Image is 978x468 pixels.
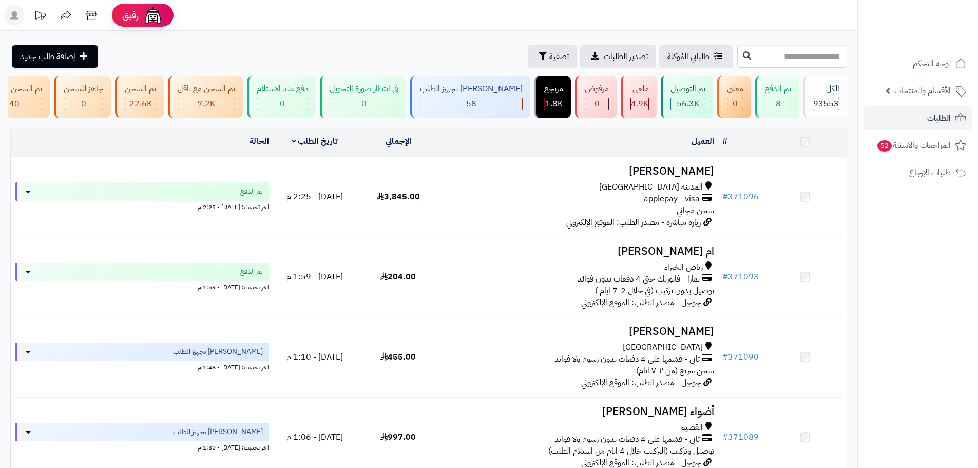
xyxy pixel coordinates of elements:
div: ملغي [630,83,649,95]
span: 3,845.00 [377,191,420,203]
span: توصيل بدون تركيب (في خلال 2-7 ايام ) [595,285,714,297]
span: 7.2K [198,98,215,110]
span: زيارة مباشرة - مصدر الطلب: الموقع الإلكتروني [566,216,701,229]
span: رياض الخبراء [664,261,703,273]
span: لوحة التحكم [913,57,951,71]
div: معلق [727,83,743,95]
span: الأقسام والمنتجات [894,84,951,98]
span: 340 [4,98,20,110]
span: جوجل - مصدر الطلب: الموقع الإلكتروني [581,377,701,389]
span: 93553 [813,98,839,110]
div: 0 [64,98,103,110]
div: 56291 [671,98,705,110]
span: 58 [466,98,476,110]
span: [PERSON_NAME] تجهيز الطلب [173,347,263,357]
div: دفع عند الاستلام [257,83,308,95]
a: الطلبات [864,106,972,130]
div: اخر تحديث: [DATE] - 2:25 م [15,201,269,212]
span: الطلبات [927,111,951,125]
span: تابي - قسّمها على 4 دفعات بدون رسوم ولا فوائد [554,434,700,445]
a: الحالة [250,135,269,147]
a: #371096 [722,191,759,203]
span: [DATE] - 2:25 م [286,191,343,203]
a: الكل93553 [801,76,849,118]
div: 0 [257,98,308,110]
a: إضافة طلب جديد [12,45,98,68]
a: لوحة التحكم [864,51,972,76]
a: تم الدفع 8 [753,76,801,118]
a: تم الشحن 22.6K [113,76,166,118]
div: مرفوض [585,83,609,95]
span: المراجعات والأسئلة [876,138,951,153]
a: تصدير الطلبات [580,45,656,68]
a: طلبات الإرجاع [864,160,972,185]
a: تحديثات المنصة [27,5,53,28]
div: جاهز للشحن [64,83,103,95]
div: 0 [330,98,398,110]
span: تم الدفع [240,186,263,197]
a: تاريخ الطلب [292,135,338,147]
a: مرتجع 1.8K [532,76,573,118]
span: المدينة [GEOGRAPHIC_DATA] [599,181,703,193]
span: 0 [361,98,367,110]
img: logo-2.png [908,28,968,49]
span: 56.3K [677,98,699,110]
span: 997.00 [380,431,416,443]
div: مرتجع [544,83,563,95]
span: [DATE] - 1:10 م [286,351,343,363]
span: [GEOGRAPHIC_DATA] [623,342,703,353]
a: [PERSON_NAME] تجهيز الطلب 58 [408,76,532,118]
span: طلباتي المُوكلة [667,50,709,63]
h3: أضواء [PERSON_NAME] [444,406,714,418]
span: # [722,191,728,203]
span: 0 [733,98,738,110]
span: جوجل - مصدر الطلب: الموقع الإلكتروني [581,296,701,309]
a: ملغي 4.9K [619,76,659,118]
span: [PERSON_NAME] تجهيز الطلب [173,427,263,437]
a: #371090 [722,351,759,363]
span: 455.00 [380,351,416,363]
a: # [722,135,727,147]
span: 4.9K [631,98,648,110]
img: ai-face.png [143,5,163,26]
h3: ام [PERSON_NAME] [444,246,714,257]
a: #371093 [722,271,759,283]
span: تم الدفع [240,267,263,277]
span: 0 [280,98,285,110]
div: 58 [420,98,522,110]
span: 0 [595,98,600,110]
span: 52 [877,140,892,152]
a: الإجمالي [386,135,411,147]
span: القصيم [680,422,703,434]
span: # [722,351,728,363]
div: تم التوصيل [670,83,705,95]
div: 4944 [631,98,648,110]
span: شحن مجاني [677,204,714,217]
span: 22.6K [129,98,152,110]
button: تصفية [528,45,577,68]
span: رفيق [122,9,139,22]
div: تم الشحن [125,83,156,95]
span: 204.00 [380,271,416,283]
a: معلق 0 [715,76,753,118]
a: تم الشحن مع ناقل 7.2K [166,76,245,118]
span: تابي - قسّمها على 4 دفعات بدون رسوم ولا فوائد [554,353,700,365]
a: #371089 [722,431,759,443]
a: جاهز للشحن 0 [52,76,113,118]
span: 1.8K [545,98,563,110]
a: العميل [692,135,714,147]
span: [DATE] - 1:06 م [286,431,343,443]
div: 0 [585,98,608,110]
div: تم الشحن مع ناقل [178,83,235,95]
div: اخر تحديث: [DATE] - 1:48 م [15,361,269,372]
div: اخر تحديث: [DATE] - 1:30 م [15,441,269,452]
div: 1793 [545,98,563,110]
span: تمارا - فاتورتك حتى 4 دفعات بدون فوائد [578,273,700,285]
div: الكل [813,83,839,95]
span: شحن سريع (من ٢-٧ ايام) [636,365,714,377]
a: طلباتي المُوكلة [659,45,733,68]
div: 0 [727,98,743,110]
span: تصفية [549,50,569,63]
span: طلبات الإرجاع [909,165,951,180]
div: اخر تحديث: [DATE] - 1:59 م [15,281,269,292]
